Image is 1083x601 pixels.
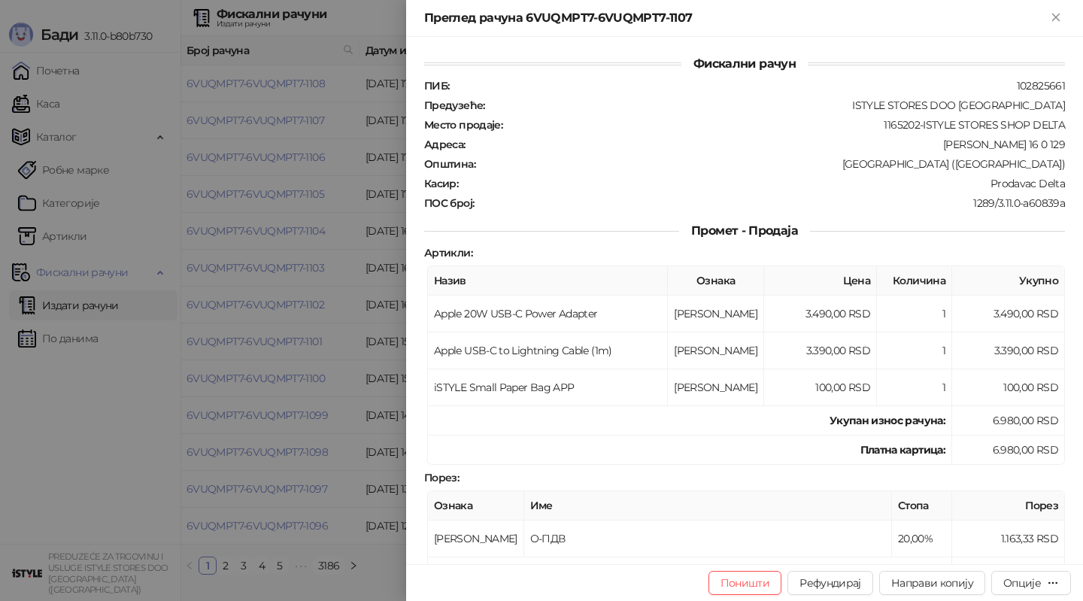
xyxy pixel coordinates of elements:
th: Ознака [668,266,764,296]
th: Количина [877,266,952,296]
strong: Укупан износ рачуна : [830,414,945,427]
td: 3.490,00 RSD [952,296,1065,332]
span: Промет - Продаја [679,223,810,238]
button: Close [1047,9,1065,27]
td: Apple 20W USB-C Power Adapter [428,296,668,332]
th: Име [524,491,892,521]
div: 1289/3.11.0-a60839a [475,196,1066,210]
button: Поништи [708,571,782,595]
strong: Место продаје : [424,118,502,132]
td: [PERSON_NAME] [668,369,764,406]
div: ISTYLE STORES DOO [GEOGRAPHIC_DATA] [487,99,1066,112]
th: Назив [428,266,668,296]
th: Порез [952,491,1065,521]
strong: Порез : [424,471,459,484]
td: 1.163,33 RSD [952,521,1065,557]
strong: Адреса : [424,138,466,151]
td: 6.980,00 RSD [952,406,1065,436]
td: 1 [877,369,952,406]
td: [PERSON_NAME] [428,521,524,557]
strong: Касир : [424,177,458,190]
td: 3.490,00 RSD [764,296,877,332]
td: 1 [877,332,952,369]
td: 3.390,00 RSD [952,332,1065,369]
div: 102825661 [450,79,1066,93]
div: 1165202-ISTYLE STORES SHOP DELTA [504,118,1066,132]
strong: Предузеће : [424,99,485,112]
th: Укупно [952,266,1065,296]
th: Ознака [428,491,524,521]
td: 100,00 RSD [952,369,1065,406]
button: Направи копију [879,571,985,595]
div: [GEOGRAPHIC_DATA] ([GEOGRAPHIC_DATA]) [477,157,1066,171]
span: Направи копију [891,576,973,590]
strong: ПОС број : [424,196,474,210]
th: Цена [764,266,877,296]
td: 1.163,33 RSD [952,557,1065,587]
strong: Општина : [424,157,475,171]
div: Prodavac Delta [460,177,1066,190]
button: Опције [991,571,1071,595]
div: Опције [1003,576,1041,590]
td: 20,00% [892,521,952,557]
td: Apple USB-C to Lightning Cable (1m) [428,332,668,369]
strong: Платна картица : [860,443,945,457]
td: [PERSON_NAME] [668,296,764,332]
div: Преглед рачуна 6VUQMPT7-6VUQMPT7-1107 [424,9,1047,27]
td: О-ПДВ [524,521,892,557]
td: iSTYLE Small Paper Bag APP [428,369,668,406]
button: Рефундирај [787,571,873,595]
span: Фискални рачун [681,56,808,71]
th: Стопа [892,491,952,521]
td: 6.980,00 RSD [952,436,1065,465]
td: 3.390,00 RSD [764,332,877,369]
strong: Артикли : [424,246,472,260]
td: [PERSON_NAME] [668,332,764,369]
td: 1 [877,296,952,332]
div: [PERSON_NAME] 16 0 129 [467,138,1066,151]
td: 100,00 RSD [764,369,877,406]
strong: ПИБ : [424,79,449,93]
